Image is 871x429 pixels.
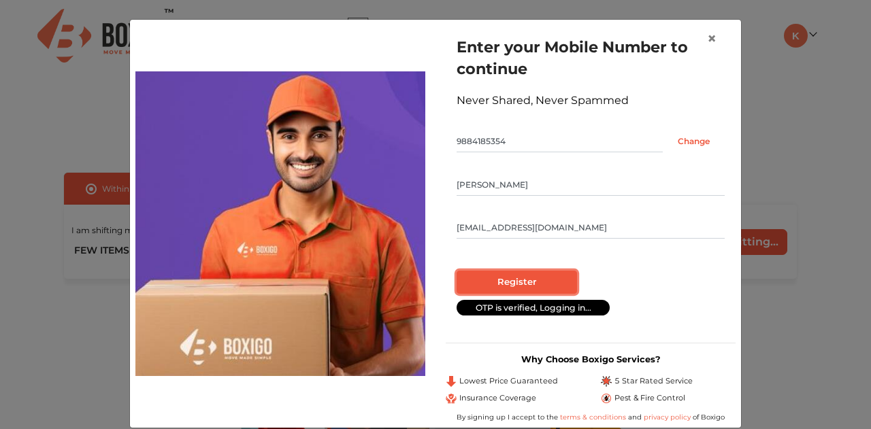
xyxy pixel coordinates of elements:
[457,300,610,315] div: OTP is verified, Logging in...
[135,71,425,376] img: relocation-img
[459,392,536,404] span: Insurance Coverage
[642,413,693,422] a: privacy policy
[446,412,736,422] div: By signing up I accept to the and of Boxigo
[446,354,736,364] h3: Why Choose Boxigo Services?
[663,131,725,152] input: Change
[459,375,558,387] span: Lowest Price Guaranteed
[457,174,725,196] input: Your Name
[614,392,685,404] span: Pest & Fire Control
[707,29,717,48] span: ×
[457,131,663,152] input: Mobile No
[457,92,725,109] div: Never Shared, Never Spammed
[457,271,577,294] input: Register
[614,375,693,387] span: 5 Star Rated Service
[560,413,628,422] a: terms & conditions
[457,36,725,80] h1: Enter your Mobile Number to continue
[696,20,727,58] button: Close
[457,217,725,239] input: Email Id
